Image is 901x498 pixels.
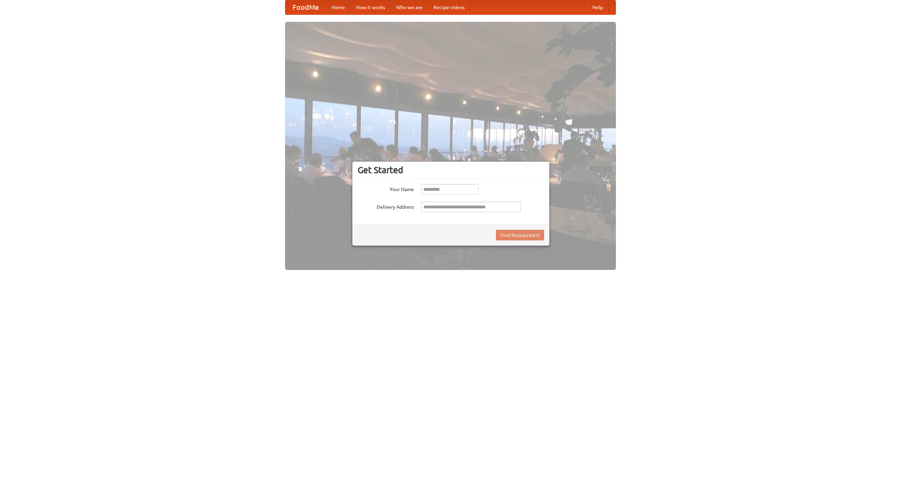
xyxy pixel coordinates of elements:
button: Find Restaurants! [496,230,544,240]
a: How it works [351,0,391,14]
label: Delivery Address [358,202,414,210]
a: Help [587,0,609,14]
a: Who we are [391,0,428,14]
a: FoodMe [285,0,326,14]
label: Your Name [358,184,414,193]
a: Home [326,0,351,14]
a: Recipe videos [428,0,470,14]
h3: Get Started [358,165,544,175]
